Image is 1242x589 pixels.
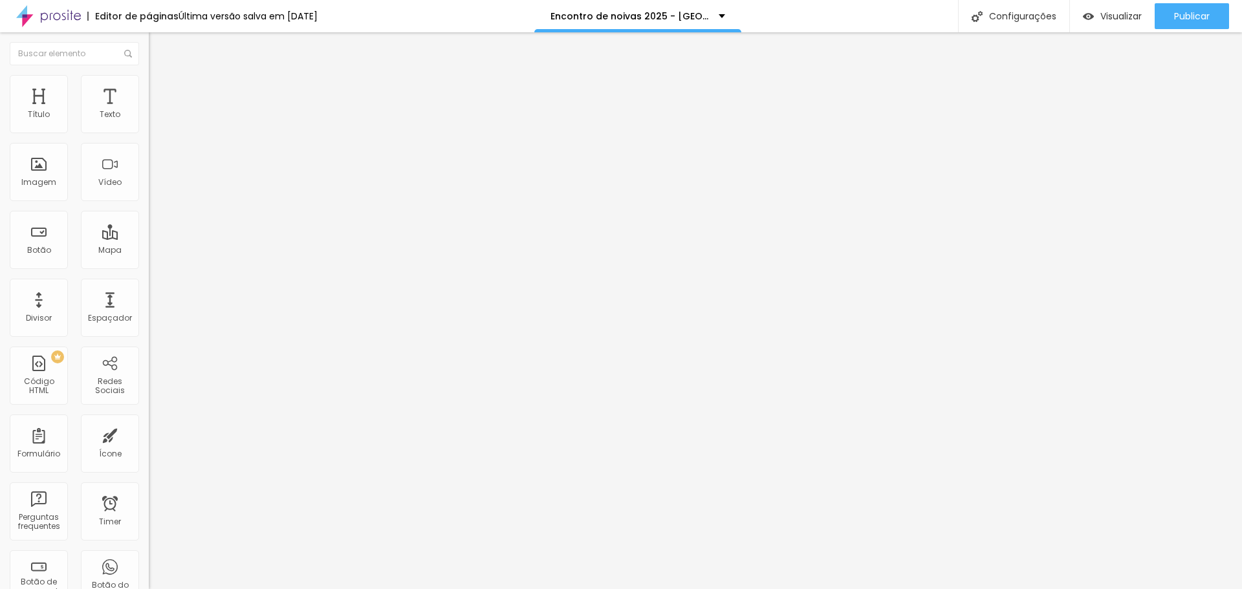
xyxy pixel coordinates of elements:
span: Publicar [1174,11,1210,21]
div: Ícone [99,449,122,458]
div: Título [28,110,50,119]
img: Icone [124,50,132,58]
div: Imagem [21,178,56,187]
div: Editor de páginas [87,12,179,21]
iframe: Editor [149,32,1242,589]
div: Última versão salva em [DATE] [179,12,318,21]
div: Perguntas frequentes [13,513,64,531]
div: Código HTML [13,377,64,396]
div: Formulário [17,449,60,458]
input: Buscar elemento [10,42,139,65]
img: Icone [972,11,983,22]
div: Botão [27,246,51,255]
div: Mapa [98,246,122,255]
img: view-1.svg [1083,11,1094,22]
button: Publicar [1155,3,1229,29]
div: Vídeo [98,178,122,187]
div: Redes Sociais [84,377,135,396]
div: Timer [99,517,121,526]
p: Encontro de noivas 2025 - [GEOGRAPHIC_DATA] [550,12,709,21]
button: Visualizar [1070,3,1155,29]
div: Divisor [26,314,52,323]
div: Espaçador [88,314,132,323]
div: Texto [100,110,120,119]
span: Visualizar [1100,11,1142,21]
